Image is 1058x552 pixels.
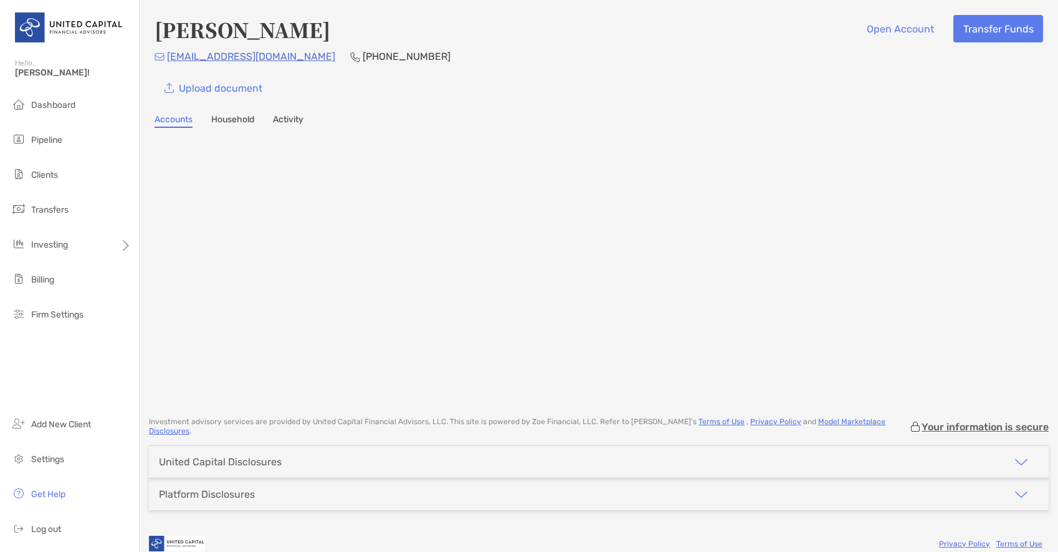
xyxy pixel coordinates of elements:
a: Accounts [155,114,193,128]
p: Investment advisory services are provided by United Capital Financial Advisors, LLC . This site i... [149,417,909,436]
img: button icon [164,83,174,94]
img: icon arrow [1014,455,1029,470]
span: [PERSON_NAME]! [15,67,131,78]
a: Privacy Policy [750,417,801,426]
img: settings icon [11,451,26,466]
span: Clients [31,170,58,180]
a: Privacy Policy [939,540,990,548]
a: Household [211,114,254,128]
button: Open Account [857,15,943,42]
img: icon arrow [1014,487,1029,502]
a: Terms of Use [996,540,1042,548]
span: Get Help [31,489,65,500]
img: pipeline icon [11,132,26,147]
h4: [PERSON_NAME] [155,15,330,44]
img: add_new_client icon [11,416,26,431]
p: Your information is secure [922,421,1049,433]
img: billing icon [11,271,26,286]
span: Firm Settings [31,309,83,320]
img: clients icon [11,167,26,182]
a: Upload document [155,74,272,102]
img: Email Icon [155,53,164,61]
img: get-help icon [11,486,26,501]
a: Model Marketplace Disclosures [149,417,885,435]
img: dashboard icon [11,97,26,112]
img: Phone Icon [350,52,360,62]
img: transfers icon [11,201,26,216]
span: Investing [31,240,68,250]
span: Pipeline [31,135,62,145]
img: firm-settings icon [11,306,26,321]
div: United Capital Disclosures [159,456,282,468]
p: [PHONE_NUMBER] [363,49,450,64]
button: Transfer Funds [953,15,1043,42]
a: Activity [273,114,303,128]
img: investing icon [11,236,26,251]
img: United Capital Logo [15,5,124,50]
span: Log out [31,524,61,535]
a: Terms of Use [698,417,745,426]
span: Settings [31,454,64,465]
span: Dashboard [31,100,75,110]
span: Add New Client [31,419,91,430]
p: [EMAIL_ADDRESS][DOMAIN_NAME] [167,49,335,64]
span: Transfers [31,205,69,215]
div: Platform Disclosures [159,488,255,500]
span: Billing [31,274,54,285]
img: logout icon [11,521,26,536]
